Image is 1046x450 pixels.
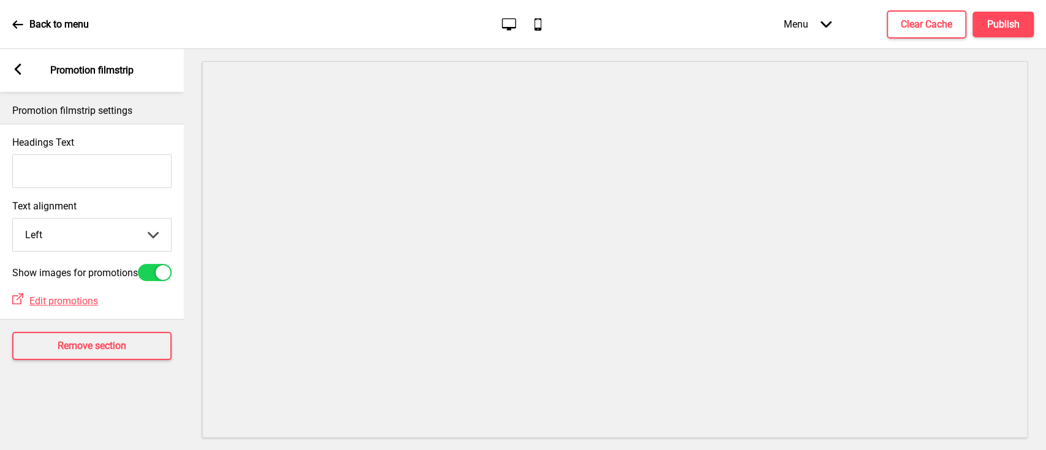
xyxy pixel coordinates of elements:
[58,339,126,353] h4: Remove section
[771,6,844,42] div: Menu
[987,18,1020,31] h4: Publish
[23,295,98,307] a: Edit promotions
[12,267,138,279] label: Show images for promotions
[12,137,74,148] label: Headings Text
[12,332,172,360] button: Remove section
[12,200,172,212] label: Text alignment
[12,8,89,41] a: Back to menu
[901,18,952,31] h4: Clear Cache
[29,295,98,307] span: Edit promotions
[50,64,134,77] p: Promotion filmstrip
[12,104,172,118] p: Promotion filmstrip settings
[29,18,89,31] p: Back to menu
[972,12,1034,37] button: Publish
[887,10,966,39] button: Clear Cache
